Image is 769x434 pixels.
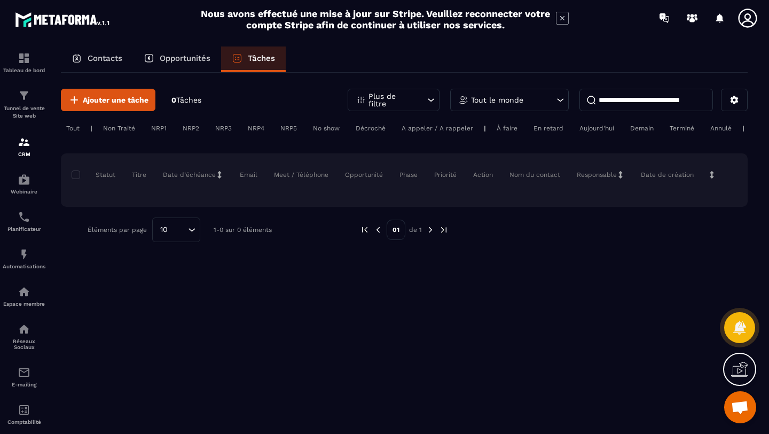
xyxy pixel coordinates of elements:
p: Responsable [577,170,617,179]
p: Priorité [434,170,457,179]
p: Tout le monde [471,96,523,104]
button: Ajouter une tâche [61,89,155,111]
div: Aujourd'hui [574,122,619,135]
div: Décroché [350,122,391,135]
img: next [439,225,449,235]
div: Demain [625,122,659,135]
p: Éléments par page [88,226,147,234]
div: Annulé [705,122,737,135]
div: A appeler / A rappeler [396,122,478,135]
img: formation [18,89,30,102]
p: | [742,125,744,132]
p: Tunnel de vente Site web [3,105,45,120]
a: automationsautomationsWebinaire [3,165,45,203]
div: NRP1 [146,122,172,135]
div: NRP5 [275,122,302,135]
div: No show [308,122,345,135]
a: social-networksocial-networkRéseaux Sociaux [3,315,45,358]
p: Date d’échéance [163,170,216,179]
a: emailemailE-mailing [3,358,45,396]
div: En retard [528,122,569,135]
p: Automatisations [3,263,45,269]
img: automations [18,285,30,298]
p: Phase [399,170,418,179]
p: Espace membre [3,301,45,307]
a: formationformationCRM [3,128,45,165]
p: 0 [171,95,201,105]
img: accountant [18,404,30,416]
p: Action [473,170,493,179]
p: Nom du contact [509,170,560,179]
a: Ouvrir le chat [724,391,756,423]
a: Opportunités [133,46,221,72]
img: automations [18,248,30,261]
p: Tableau de bord [3,67,45,73]
div: NRP2 [177,122,205,135]
p: Webinaire [3,189,45,195]
h2: Nous avons effectué une mise à jour sur Stripe. Veuillez reconnecter votre compte Stripe afin de ... [200,8,551,30]
p: Opportunités [160,53,210,63]
a: schedulerschedulerPlanificateur [3,203,45,240]
div: Search for option [152,218,200,242]
a: formationformationTunnel de vente Site web [3,81,45,128]
p: | [90,125,92,132]
img: next [426,225,435,235]
a: Contacts [61,46,133,72]
div: Tout [61,122,85,135]
img: email [18,366,30,379]
p: Opportunité [345,170,383,179]
p: 1-0 sur 0 éléments [214,226,272,234]
a: automationsautomationsAutomatisations [3,240,45,277]
p: Tâches [248,53,275,63]
img: formation [18,136,30,149]
span: Tâches [176,96,201,104]
p: Date de création [641,170,694,179]
img: prev [360,225,370,235]
p: Email [240,170,257,179]
div: NRP4 [242,122,270,135]
span: 10 [156,224,171,236]
p: Réseaux Sociaux [3,338,45,350]
img: prev [373,225,383,235]
img: formation [18,52,30,65]
p: Contacts [88,53,122,63]
img: social-network [18,323,30,336]
div: Terminé [664,122,700,135]
a: formationformationTableau de bord [3,44,45,81]
input: Search for option [171,224,185,236]
p: Planificateur [3,226,45,232]
a: accountantaccountantComptabilité [3,396,45,433]
p: Comptabilité [3,419,45,425]
p: de 1 [409,226,422,234]
div: À faire [491,122,523,135]
div: Non Traité [98,122,140,135]
a: Tâches [221,46,286,72]
p: E-mailing [3,382,45,387]
a: automationsautomationsEspace membre [3,277,45,315]
div: NRP3 [210,122,237,135]
img: automations [18,173,30,186]
p: Meet / Téléphone [274,170,328,179]
p: CRM [3,151,45,157]
p: Plus de filtre [368,92,415,107]
p: 01 [387,220,405,240]
p: Statut [74,170,115,179]
img: logo [15,10,111,29]
span: Ajouter une tâche [83,95,148,105]
img: scheduler [18,211,30,223]
p: Titre [132,170,146,179]
p: | [484,125,486,132]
